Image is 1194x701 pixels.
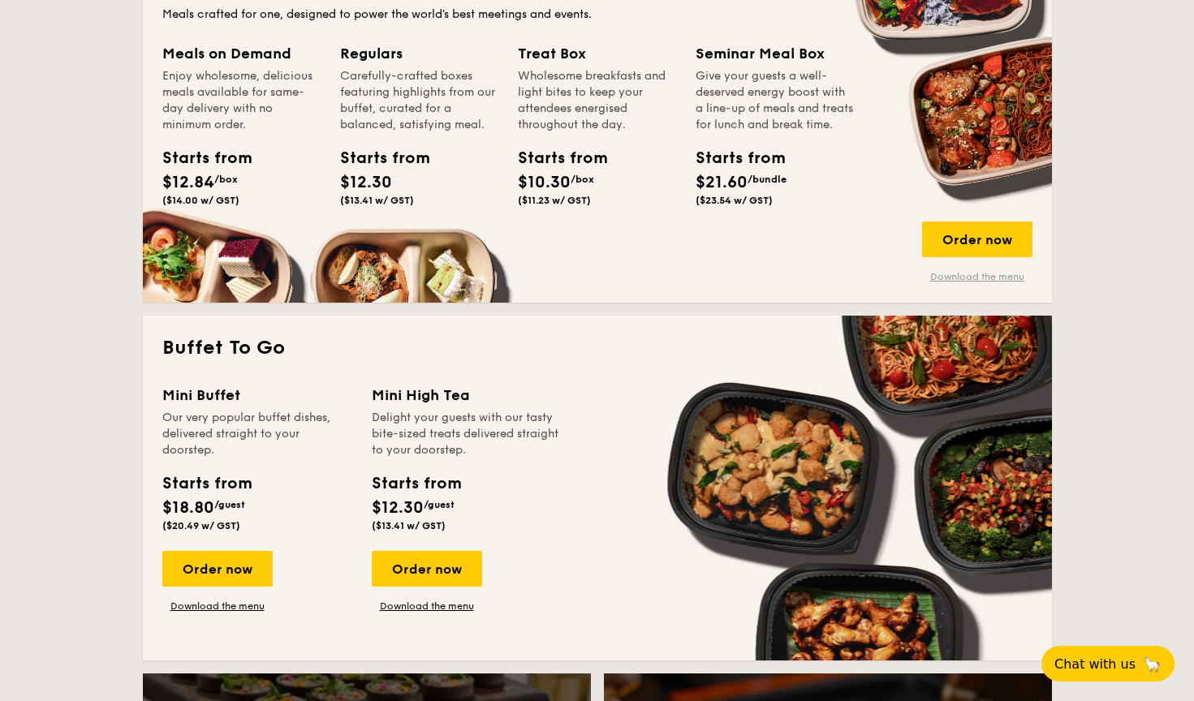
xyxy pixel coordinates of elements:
h2: Buffet To Go [162,335,1032,361]
div: Treat Box [518,42,676,65]
span: $12.84 [162,173,214,192]
span: ($13.41 w/ GST) [372,520,446,531]
div: Meals on Demand [162,42,321,65]
span: /box [571,174,594,185]
span: ($23.54 w/ GST) [696,195,773,206]
span: $18.80 [162,498,214,518]
span: Chat with us [1054,656,1136,672]
span: /bundle [748,174,787,185]
span: $10.30 [518,173,571,192]
div: Wholesome breakfasts and light bites to keep your attendees energised throughout the day. [518,68,676,133]
div: Enjoy wholesome, delicious meals available for same-day delivery with no minimum order. [162,68,321,133]
div: Order now [922,221,1032,257]
a: Download the menu [372,600,482,613]
div: Order now [372,551,482,587]
div: Our very popular buffet dishes, delivered straight to your doorstep. [162,410,352,458]
div: Starts from [340,146,413,170]
span: /box [214,174,238,185]
div: Order now [162,551,273,587]
a: Download the menu [922,270,1032,283]
div: Starts from [162,471,251,496]
span: $21.60 [696,173,748,192]
span: 🦙 [1142,655,1162,673]
span: ($20.49 w/ GST) [162,520,240,531]
div: Starts from [696,146,769,170]
div: Regulars [340,42,498,65]
div: Meals crafted for one, designed to power the world's best meetings and events. [162,6,1032,23]
span: ($13.41 w/ GST) [340,195,414,206]
div: Delight your guests with our tasty bite-sized treats delivered straight to your doorstep. [372,410,562,458]
button: Chat with us🦙 [1041,646,1175,682]
span: $12.30 [340,173,392,192]
div: Seminar Meal Box [696,42,854,65]
span: /guest [424,499,455,510]
span: $12.30 [372,498,424,518]
div: Starts from [162,146,235,170]
div: Starts from [518,146,591,170]
span: ($14.00 w/ GST) [162,195,239,206]
div: Mini Buffet [162,384,352,406]
div: Starts from [372,471,460,496]
a: Download the menu [162,600,273,613]
span: ($11.23 w/ GST) [518,195,591,206]
span: /guest [214,499,245,510]
div: Carefully-crafted boxes featuring highlights from our buffet, curated for a balanced, satisfying ... [340,68,498,133]
div: Mini High Tea [372,384,562,406]
div: Give your guests a well-deserved energy boost with a line-up of meals and treats for lunch and br... [696,68,854,133]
